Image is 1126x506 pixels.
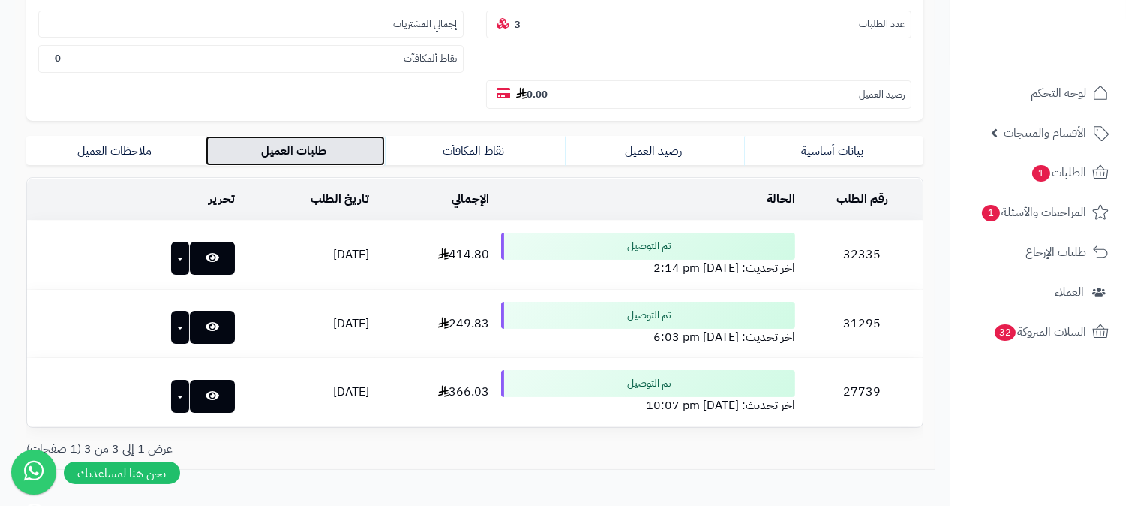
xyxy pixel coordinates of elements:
[241,290,375,358] td: [DATE]
[27,179,241,220] td: تحرير
[565,136,744,166] a: رصيد العميل
[1055,282,1084,303] span: العملاء
[495,221,802,289] td: اخر تحديث: [DATE] 2:14 pm
[1031,83,1086,104] span: لوحة التحكم
[26,136,206,166] a: ملاحظات العميل
[241,179,375,220] td: تاريخ الطلب
[982,205,1000,221] span: 1
[501,233,796,260] div: تم التوصيل
[959,274,1117,310] a: العملاء
[801,179,923,220] td: رقم الطلب
[55,51,61,65] b: 0
[495,290,802,358] td: اخر تحديث: [DATE] 6:03 pm
[1031,162,1086,183] span: الطلبات
[959,75,1117,111] a: لوحة التحكم
[516,87,548,101] b: 0.00
[15,441,475,458] div: عرض 1 إلى 3 من 3 (1 صفحات)
[959,314,1117,350] a: السلات المتروكة32
[206,136,385,166] a: طلبات العميل
[744,136,923,166] a: بيانات أساسية
[375,179,495,220] td: الإجمالي
[801,221,923,289] td: 32335
[375,358,495,426] td: 366.03
[1004,122,1086,143] span: الأقسام والمنتجات
[501,302,796,329] div: تم التوصيل
[385,136,564,166] a: نقاط المكافآت
[859,88,905,102] small: رصيد العميل
[375,290,495,358] td: 249.83
[501,370,796,397] div: تم التوصيل
[515,17,521,32] b: 3
[495,179,802,220] td: الحالة
[801,358,923,426] td: 27739
[241,221,375,289] td: [DATE]
[1032,165,1050,182] span: 1
[995,324,1016,341] span: 32
[495,358,802,426] td: اخر تحديث: [DATE] 10:07 pm
[959,234,1117,270] a: طلبات الإرجاع
[1025,242,1086,263] span: طلبات الإرجاع
[404,52,457,66] small: نقاط ألمكافآت
[859,17,905,32] small: عدد الطلبات
[375,221,495,289] td: 414.80
[993,321,1086,342] span: السلات المتروكة
[241,358,375,426] td: [DATE]
[801,290,923,358] td: 31295
[1024,41,1112,72] img: logo-2.png
[393,17,457,32] small: إجمالي المشتريات
[980,202,1086,223] span: المراجعات والأسئلة
[959,155,1117,191] a: الطلبات1
[959,194,1117,230] a: المراجعات والأسئلة1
